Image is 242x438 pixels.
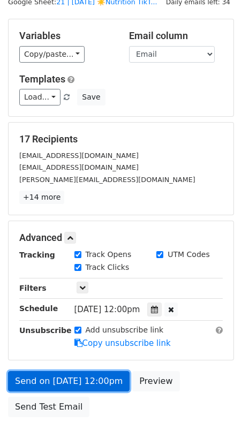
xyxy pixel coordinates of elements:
[19,284,47,292] strong: Filters
[19,326,72,335] strong: Unsubscribe
[86,249,132,260] label: Track Opens
[188,387,242,438] iframe: Chat Widget
[19,191,64,204] a: +14 more
[19,304,58,313] strong: Schedule
[19,152,139,160] small: [EMAIL_ADDRESS][DOMAIN_NAME]
[168,249,209,260] label: UTM Codes
[19,73,65,85] a: Templates
[19,232,223,244] h5: Advanced
[132,371,179,391] a: Preview
[8,397,89,417] a: Send Test Email
[19,163,139,171] small: [EMAIL_ADDRESS][DOMAIN_NAME]
[86,262,130,273] label: Track Clicks
[74,338,171,348] a: Copy unsubscribe link
[19,46,85,63] a: Copy/paste...
[19,176,195,184] small: [PERSON_NAME][EMAIL_ADDRESS][DOMAIN_NAME]
[19,89,61,105] a: Load...
[8,371,130,391] a: Send on [DATE] 12:00pm
[129,30,223,42] h5: Email column
[19,251,55,259] strong: Tracking
[86,324,164,336] label: Add unsubscribe link
[77,89,105,105] button: Save
[19,30,113,42] h5: Variables
[19,133,223,145] h5: 17 Recipients
[74,305,140,314] span: [DATE] 12:00pm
